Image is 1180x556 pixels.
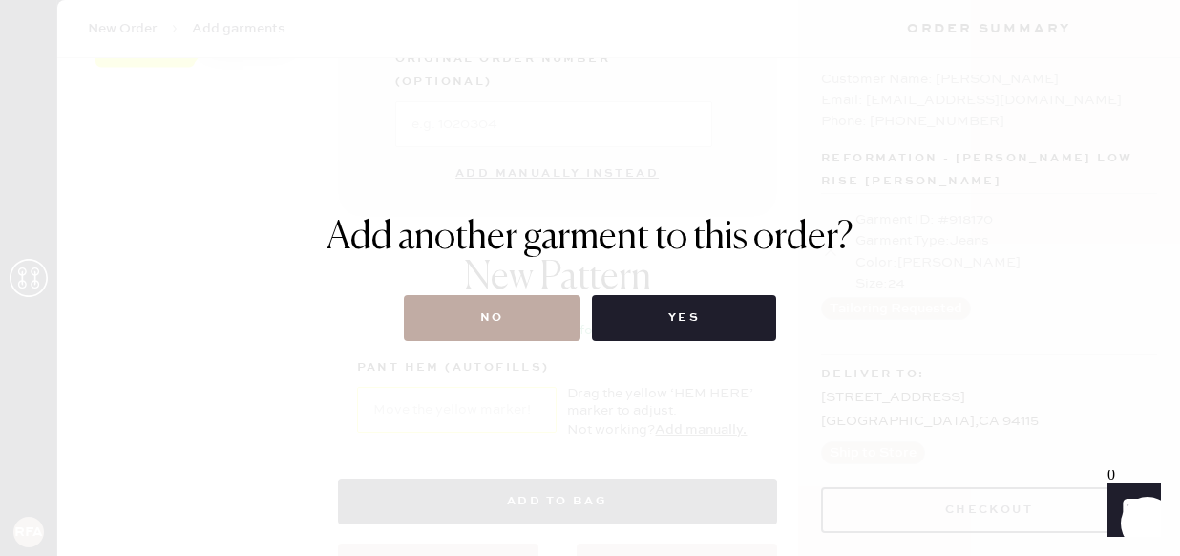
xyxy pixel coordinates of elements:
[592,295,776,341] button: Yes
[327,215,853,261] h1: Add another garment to this order?
[404,295,580,341] button: No
[1089,470,1171,552] iframe: Front Chat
